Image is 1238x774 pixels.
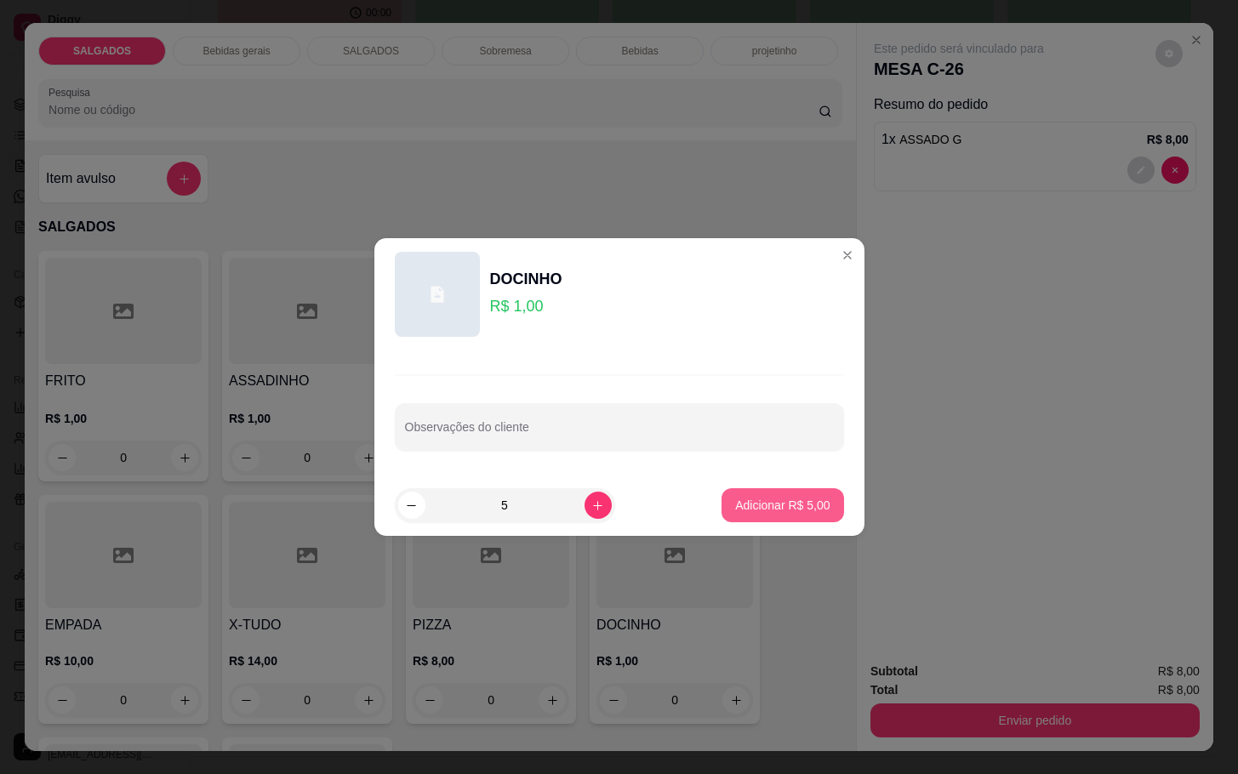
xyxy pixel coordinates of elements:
[490,294,562,318] p: R$ 1,00
[722,488,843,522] button: Adicionar R$ 5,00
[735,497,830,514] p: Adicionar R$ 5,00
[585,492,612,519] button: increase-product-quantity
[405,425,834,442] input: Observações do cliente
[398,492,425,519] button: decrease-product-quantity
[834,242,861,269] button: Close
[490,267,562,291] div: DOCINHO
